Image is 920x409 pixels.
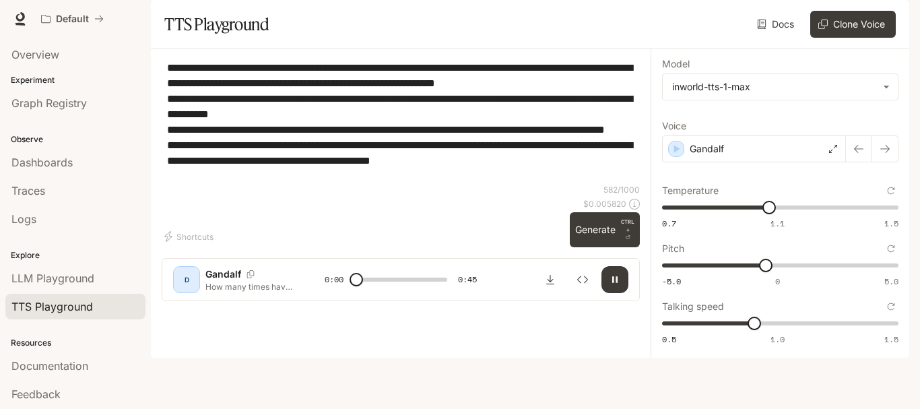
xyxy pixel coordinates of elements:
span: 0:00 [325,273,343,286]
span: 1.1 [770,218,785,229]
p: Talking speed [662,302,724,311]
p: Temperature [662,186,719,195]
span: 0.7 [662,218,676,229]
button: All workspaces [35,5,110,32]
div: inworld-tts-1-max [663,74,898,100]
span: 0.5 [662,334,676,345]
span: 0:45 [458,273,477,286]
p: Gandalf [205,268,241,281]
h1: TTS Playground [164,11,269,38]
button: Clone Voice [810,11,896,38]
button: Reset to default [884,241,898,256]
button: GenerateCTRL +⏎ [570,212,640,247]
span: -5.0 [662,276,681,287]
span: 1.0 [770,334,785,345]
button: Copy Voice ID [241,270,260,278]
p: Pitch [662,244,684,253]
p: ⏎ [621,218,634,242]
button: Download audio [537,266,564,293]
p: Default [56,13,89,25]
span: 0 [775,276,780,287]
div: inworld-tts-1-max [672,80,876,94]
div: D [176,269,197,290]
p: Gandalf [690,142,724,156]
button: Reset to default [884,183,898,198]
span: 5.0 [884,276,898,287]
p: Voice [662,121,686,131]
button: Inspect [569,266,596,293]
button: Shortcuts [162,226,219,247]
p: How many times have you silenced your own inner voice out of fear of what others might think? Lis... [205,281,292,292]
span: 1.5 [884,334,898,345]
p: CTRL + [621,218,634,234]
a: Docs [754,11,799,38]
p: Model [662,59,690,69]
button: Reset to default [884,299,898,314]
span: 1.5 [884,218,898,229]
